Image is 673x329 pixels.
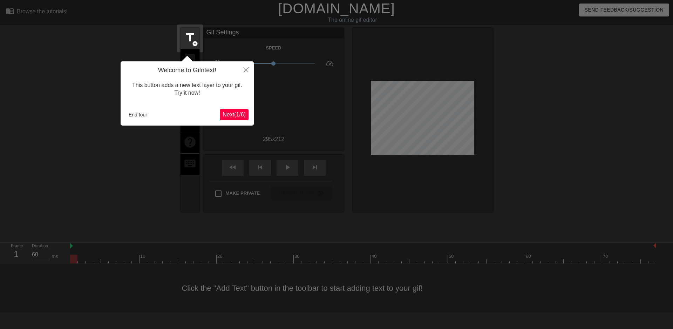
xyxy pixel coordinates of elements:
div: This button adds a new text layer to your gif. Try it now! [126,74,249,104]
h4: Welcome to Gifntext! [126,67,249,74]
button: Next [220,109,249,120]
button: Close [238,61,254,78]
button: End tour [126,109,150,120]
span: Next ( 1 / 6 ) [223,112,246,117]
